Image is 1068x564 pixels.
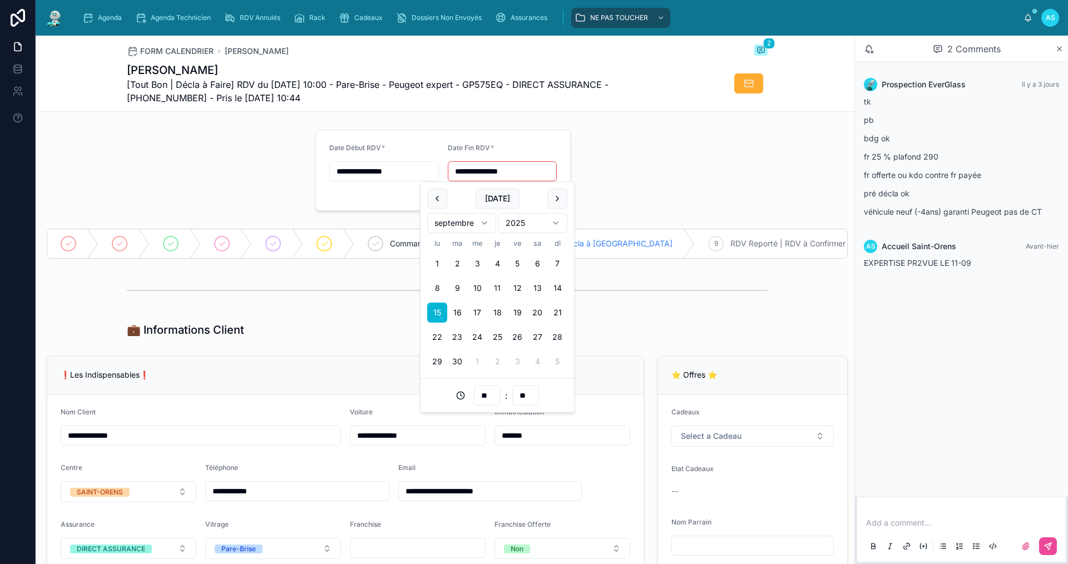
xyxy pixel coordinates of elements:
[507,238,527,249] th: vendredi
[309,13,325,22] span: Rack
[447,254,467,274] button: mardi 2 septembre 2025
[127,62,684,78] h1: [PERSON_NAME]
[547,303,567,323] button: dimanche 21 septembre 2025
[427,254,447,274] button: lundi 1 septembre 2025
[507,278,527,298] button: vendredi 12 septembre 2025
[495,520,551,528] span: Franchise Offerte
[527,278,547,298] button: samedi 13 septembre 2025
[467,254,487,274] button: mercredi 3 septembre 2025
[467,238,487,249] th: mercredi
[354,13,383,22] span: Cadeaux
[398,463,416,472] span: Email
[350,520,381,528] span: Franchise
[447,327,467,347] button: mardi 23 septembre 2025
[225,46,289,57] a: [PERSON_NAME]
[350,408,373,416] span: Voiture
[754,44,768,58] button: 2
[127,78,684,105] span: [Tout Bon | Décla à Faire] RDV du [DATE] 10:00 - Pare-Brise - Peugeot expert - GP575EQ - DIRECT A...
[151,13,211,22] span: Agenda Technicien
[221,8,288,28] a: RDV Annulés
[487,303,507,323] button: jeudi 18 septembre 2025
[132,8,219,28] a: Agenda Technicien
[61,520,95,528] span: Assurance
[864,169,1059,181] p: fr offerte ou kdo contre fr payée
[447,303,467,323] button: mardi 16 septembre 2025
[467,278,487,298] button: mercredi 10 septembre 2025
[547,238,567,249] th: dimanche
[427,303,447,323] button: lundi 15 septembre 2025, selected
[511,13,547,22] span: Assurances
[467,303,487,323] button: mercredi 17 septembre 2025
[61,463,82,472] span: Centre
[947,42,1001,56] span: 2 Comments
[547,254,567,274] button: dimanche 7 septembre 2025
[547,327,567,347] button: dimanche 28 septembre 2025
[547,278,567,298] button: dimanche 14 septembre 2025
[487,238,507,249] th: jeudi
[527,238,547,249] th: samedi
[205,463,238,472] span: Téléphone
[221,545,256,553] div: Pare-Brise
[467,352,487,372] button: mercredi 1 octobre 2025
[427,278,447,298] button: lundi 8 septembre 2025
[98,13,122,22] span: Agenda
[524,238,673,249] span: Tout Bon | Décla à [GEOGRAPHIC_DATA]
[882,241,956,252] span: Accueil Saint-Orens
[507,254,527,274] button: vendredi 5 septembre 2025
[866,242,876,251] span: AS
[61,538,196,559] button: Select Button
[447,278,467,298] button: mardi 9 septembre 2025
[427,327,447,347] button: lundi 22 septembre 2025
[671,486,678,497] span: --
[44,9,65,27] img: App logo
[393,8,489,28] a: Dossiers Non Envoyés
[427,238,567,372] table: septembre 2025
[1026,242,1059,250] span: Avant-hier
[492,8,555,28] a: Assurances
[447,238,467,249] th: mardi
[1022,80,1059,88] span: Il y a 3 jours
[681,431,741,442] span: Select a Cadeau
[79,8,130,28] a: Agenda
[329,144,381,152] span: Date Début RDV
[527,352,547,372] button: samedi 4 octobre 2025
[714,239,718,248] span: 9
[240,13,280,22] span: RDV Annulés
[335,8,390,28] a: Cadeaux
[61,370,149,379] span: ❗Les Indispensables❗
[571,8,670,28] a: NE PAS TOUCHER
[671,408,700,416] span: Cadeaux
[77,545,145,553] div: DIRECT ASSURANCE
[140,46,214,57] span: FORM CALENDRIER
[507,327,527,347] button: vendredi 26 septembre 2025
[448,144,490,152] span: Date Fin RDV
[730,238,845,249] span: RDV Reporté | RDV à Confirmer
[507,303,527,323] button: vendredi 19 septembre 2025
[671,370,717,379] span: ⭐ Offres ⭐
[507,352,527,372] button: vendredi 3 octobre 2025
[290,8,333,28] a: Rack
[61,481,196,502] button: Select Button
[864,114,1059,126] p: pb
[864,206,1059,217] p: véhicule neuf (-4ans) garanti Peugeot pas de CT
[77,488,123,497] div: SAINT-ORENS
[671,464,714,473] span: Etat Cadeaux
[511,545,523,553] div: Non
[864,258,971,268] span: EXPERTISE PR2VUE LE 11-09
[527,327,547,347] button: samedi 27 septembre 2025
[590,13,648,22] span: NE PAS TOUCHER
[864,151,1059,162] p: fr 25 % plafond 290
[487,327,507,347] button: jeudi 25 septembre 2025
[763,38,775,49] span: 2
[882,79,966,90] span: Prospection EverGlass
[671,426,834,447] button: Select Button
[427,352,447,372] button: lundi 29 septembre 2025
[427,385,567,405] div: :
[1046,13,1055,22] span: AS
[547,352,567,372] button: dimanche 5 octobre 2025
[427,238,447,249] th: lundi
[127,322,244,338] h1: 💼 Informations Client
[61,408,96,416] span: Nom Client
[73,6,1023,30] div: scrollable content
